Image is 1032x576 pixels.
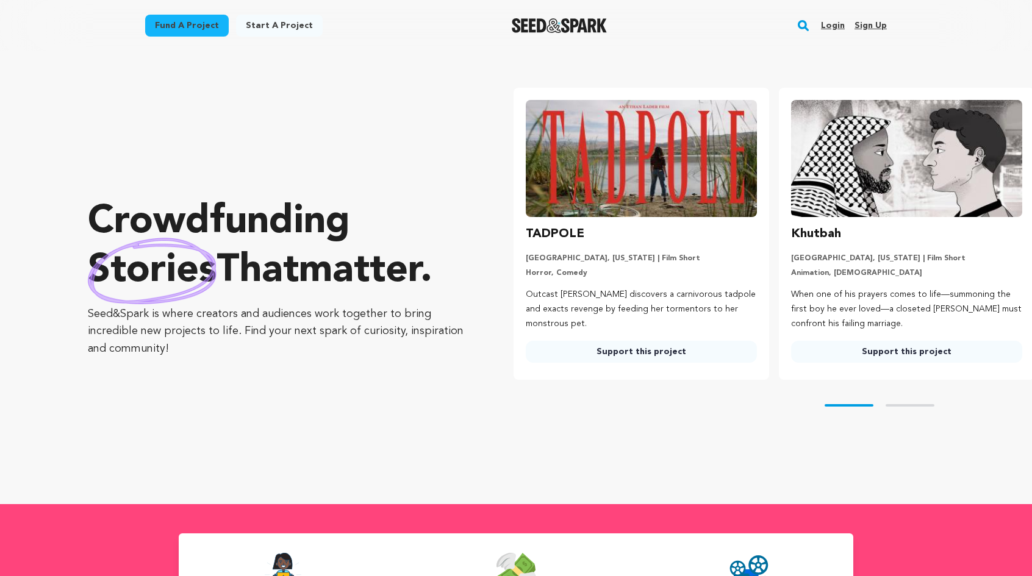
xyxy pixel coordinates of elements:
img: Khutbah image [791,100,1022,217]
a: Start a project [236,15,323,37]
p: Crowdfunding that . [88,198,465,296]
p: Outcast [PERSON_NAME] discovers a carnivorous tadpole and exacts revenge by feeding her tormentor... [526,288,757,331]
p: When one of his prayers comes to life—summoning the first boy he ever loved—a closeted [PERSON_NA... [791,288,1022,331]
p: Horror, Comedy [526,268,757,278]
h3: TADPOLE [526,224,584,244]
a: Fund a project [145,15,229,37]
img: TADPOLE image [526,100,757,217]
h3: Khutbah [791,224,841,244]
img: hand sketched image [88,238,217,304]
p: Seed&Spark is where creators and audiences work together to bring incredible new projects to life... [88,305,465,358]
img: Seed&Spark Logo Dark Mode [512,18,607,33]
a: Login [821,16,845,35]
a: Support this project [526,341,757,363]
p: [GEOGRAPHIC_DATA], [US_STATE] | Film Short [526,254,757,263]
a: Seed&Spark Homepage [512,18,607,33]
a: Support this project [791,341,1022,363]
a: Sign up [855,16,887,35]
span: matter [299,252,420,291]
p: Animation, [DEMOGRAPHIC_DATA] [791,268,1022,278]
p: [GEOGRAPHIC_DATA], [US_STATE] | Film Short [791,254,1022,263]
